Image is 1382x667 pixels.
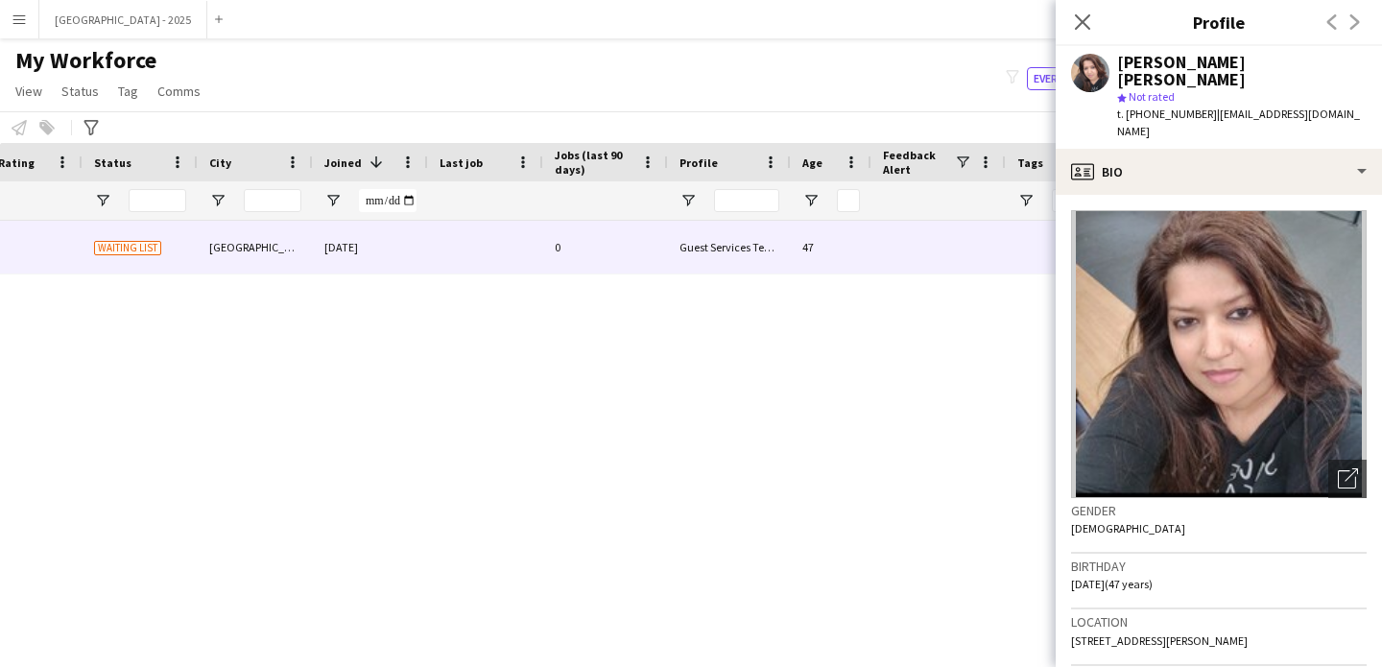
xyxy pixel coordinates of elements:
[1071,577,1153,591] span: [DATE] (47 years)
[1027,67,1129,90] button: Everyone12,835
[324,192,342,209] button: Open Filter Menu
[679,155,718,170] span: Profile
[1129,89,1175,104] span: Not rated
[1117,54,1367,88] div: [PERSON_NAME] [PERSON_NAME]
[440,155,483,170] span: Last job
[244,189,301,212] input: City Filter Input
[94,192,111,209] button: Open Filter Menu
[61,83,99,100] span: Status
[802,155,822,170] span: Age
[198,221,313,274] div: [GEOGRAPHIC_DATA]
[150,79,208,104] a: Comms
[714,189,779,212] input: Profile Filter Input
[209,192,226,209] button: Open Filter Menu
[883,148,954,177] span: Feedback Alert
[1071,633,1248,648] span: [STREET_ADDRESS][PERSON_NAME]
[313,221,428,274] div: [DATE]
[1117,107,1217,121] span: t. [PHONE_NUMBER]
[1071,521,1185,536] span: [DEMOGRAPHIC_DATA]
[1052,189,1109,212] input: Tags Filter Input
[1017,155,1043,170] span: Tags
[129,189,186,212] input: Status Filter Input
[1328,460,1367,498] div: Open photos pop-in
[209,155,231,170] span: City
[54,79,107,104] a: Status
[324,155,362,170] span: Joined
[94,155,131,170] span: Status
[359,189,417,212] input: Joined Filter Input
[39,1,207,38] button: [GEOGRAPHIC_DATA] - 2025
[1056,10,1382,35] h3: Profile
[1071,613,1367,631] h3: Location
[110,79,146,104] a: Tag
[8,79,50,104] a: View
[157,83,201,100] span: Comms
[1071,502,1367,519] h3: Gender
[118,83,138,100] span: Tag
[679,192,697,209] button: Open Filter Menu
[1071,210,1367,498] img: Crew avatar or photo
[837,189,860,212] input: Age Filter Input
[668,221,791,274] div: Guest Services Team
[791,221,871,274] div: 47
[555,148,633,177] span: Jobs (last 90 days)
[15,46,156,75] span: My Workforce
[94,241,161,255] span: Waiting list
[1056,149,1382,195] div: Bio
[1117,107,1360,138] span: | [EMAIL_ADDRESS][DOMAIN_NAME]
[1071,558,1367,575] h3: Birthday
[1017,192,1035,209] button: Open Filter Menu
[543,221,668,274] div: 0
[80,116,103,139] app-action-btn: Advanced filters
[15,83,42,100] span: View
[802,192,820,209] button: Open Filter Menu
